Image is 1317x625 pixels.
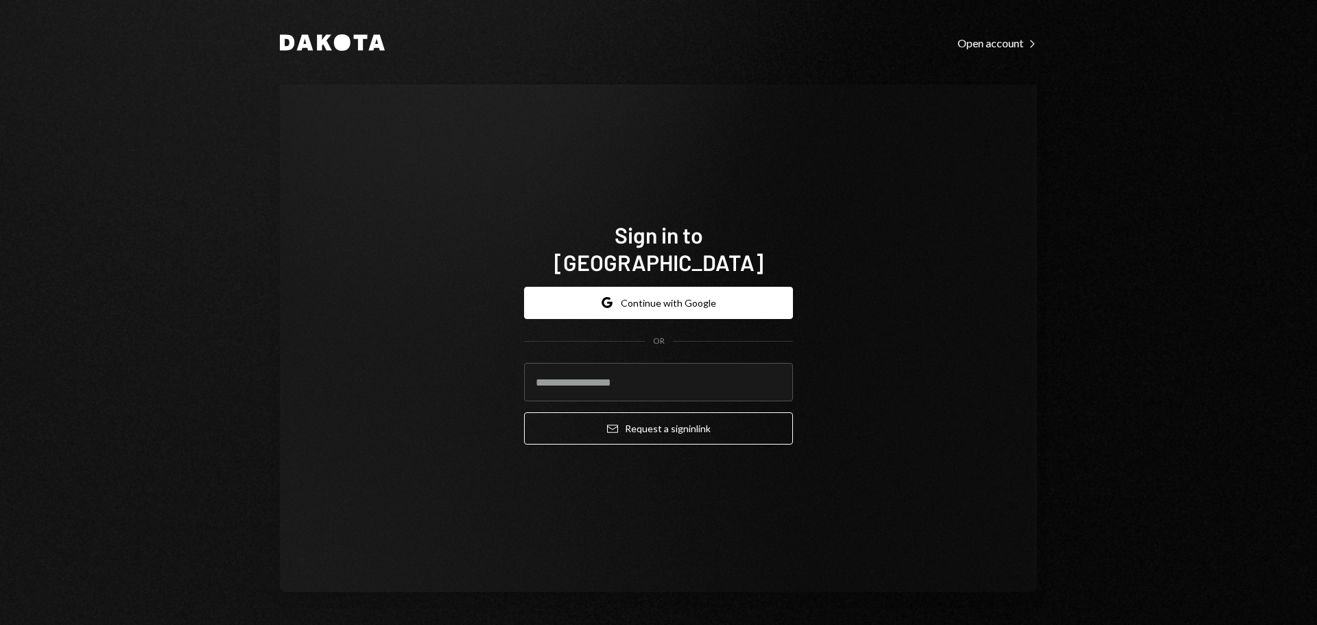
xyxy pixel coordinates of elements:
[524,412,793,445] button: Request a signinlink
[524,221,793,276] h1: Sign in to [GEOGRAPHIC_DATA]
[653,335,665,347] div: OR
[958,35,1037,50] a: Open account
[958,36,1037,50] div: Open account
[524,287,793,319] button: Continue with Google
